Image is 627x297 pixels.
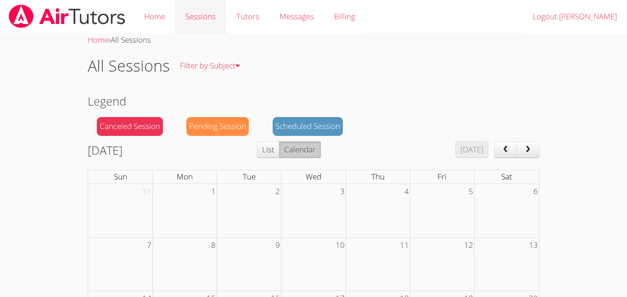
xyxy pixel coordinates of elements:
h2: Legend [88,92,539,110]
button: [DATE] [455,141,488,158]
span: 2 [274,184,281,199]
span: Messages [280,11,314,22]
button: Calendar [279,141,321,158]
span: Sat [501,171,512,182]
span: Wed [306,171,321,182]
a: Home [88,34,109,45]
span: Fri [437,171,447,182]
div: Canceled Session [97,117,163,136]
span: 7 [146,238,152,253]
a: Filter by Subject [170,49,250,83]
span: 12 [463,238,474,253]
span: Sun [114,171,127,182]
span: 4 [403,184,410,199]
span: 5 [468,184,474,199]
span: 8 [210,238,217,253]
div: Pending Session [186,117,249,136]
span: 3 [339,184,346,199]
button: prev [494,141,517,158]
h2: [DATE] [88,141,123,159]
span: 11 [399,238,410,253]
h1: All Sessions [88,54,170,78]
span: 6 [532,184,539,199]
span: 31 [141,184,152,199]
div: › [88,34,539,47]
button: List [257,141,280,158]
button: next [516,141,539,158]
div: Scheduled Session [273,117,343,136]
span: All Sessions [111,34,151,45]
span: 13 [528,238,539,253]
img: airtutors_banner-c4298cdbf04f3fff15de1276eac7730deb9818008684d7c2e4769d2f7ddbe033.png [8,5,126,28]
span: Thu [371,171,385,182]
span: Mon [177,171,193,182]
span: Tue [243,171,256,182]
span: 10 [335,238,346,253]
span: 9 [274,238,281,253]
span: 1 [210,184,217,199]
